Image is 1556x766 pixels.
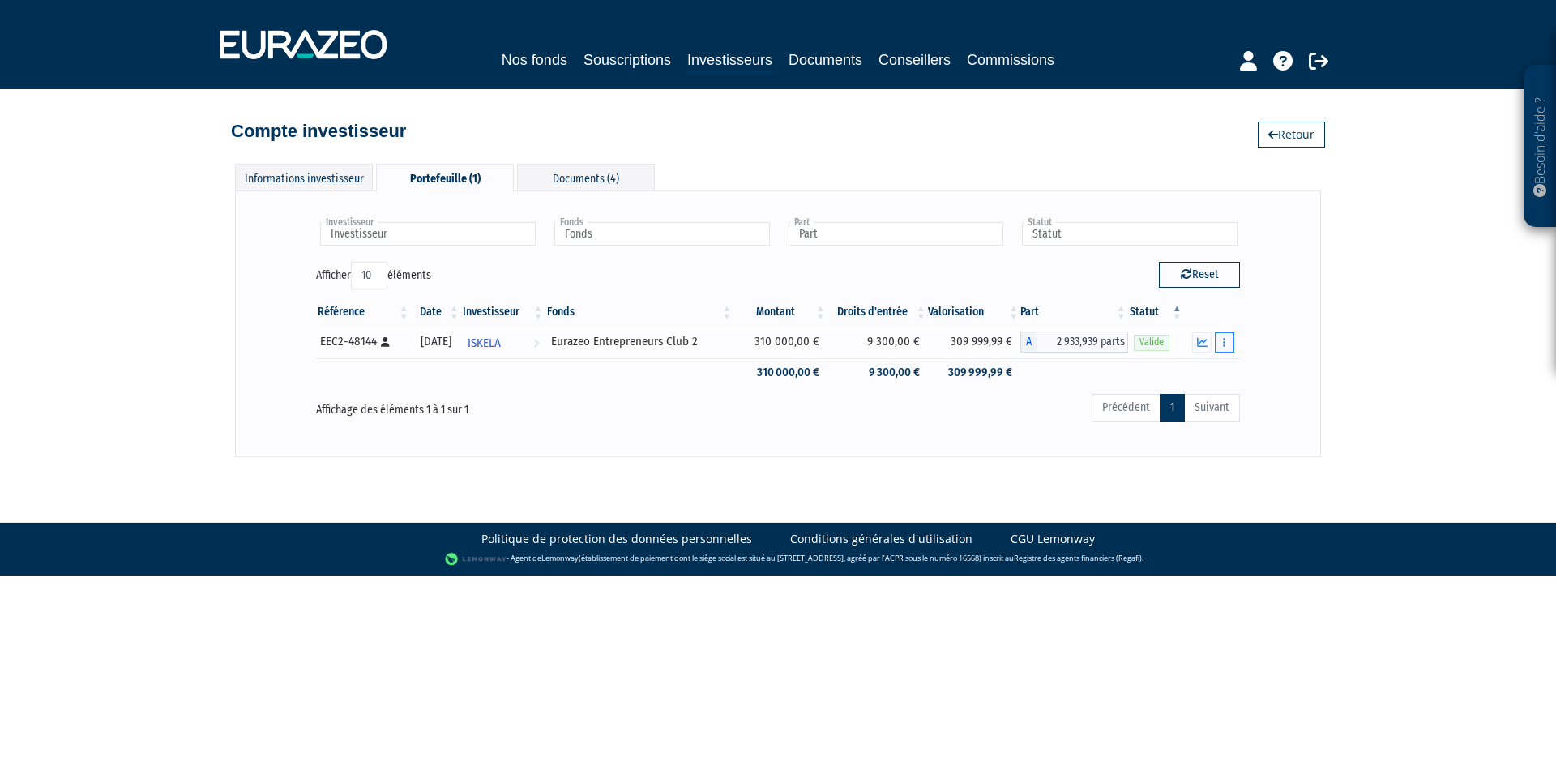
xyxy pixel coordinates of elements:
button: Reset [1159,262,1240,288]
select: Afficheréléments [351,262,387,289]
a: Politique de protection des données personnelles [481,531,752,547]
td: 9 300,00 € [827,358,928,387]
th: Statut : activer pour trier la colonne par ordre d&eacute;croissant [1128,298,1184,326]
span: Valide [1134,335,1169,350]
p: Besoin d'aide ? [1531,74,1550,220]
span: A [1020,332,1037,353]
th: Valorisation: activer pour trier la colonne par ordre croissant [928,298,1020,326]
a: Investisseurs [687,49,772,74]
td: 310 000,00 € [733,358,827,387]
a: Commissions [967,49,1054,71]
a: CGU Lemonway [1011,531,1095,547]
td: 309 999,99 € [928,358,1020,387]
div: A - Eurazeo Entrepreneurs Club 2 [1020,332,1127,353]
a: Registre des agents financiers (Regafi) [1014,553,1142,563]
a: Nos fonds [502,49,567,71]
th: Part: activer pour trier la colonne par ordre croissant [1020,298,1127,326]
i: [Français] Personne physique [381,337,390,347]
div: Portefeuille (1) [376,164,514,191]
div: Eurazeo Entrepreneurs Club 2 [551,333,729,350]
i: Voir l'investisseur [533,328,539,358]
label: Afficher éléments [316,262,431,289]
div: EEC2-48144 [320,333,405,350]
th: Référence : activer pour trier la colonne par ordre croissant [316,298,411,326]
th: Investisseur: activer pour trier la colonne par ordre croissant [461,298,545,326]
span: 2 933,939 parts [1037,332,1127,353]
td: 309 999,99 € [928,326,1020,358]
th: Fonds: activer pour trier la colonne par ordre croissant [545,298,734,326]
a: 1 [1160,394,1185,422]
th: Droits d'entrée: activer pour trier la colonne par ordre croissant [827,298,928,326]
div: [DATE] [417,333,455,350]
th: Montant: activer pour trier la colonne par ordre croissant [733,298,827,326]
a: Conseillers [878,49,951,71]
a: Retour [1258,122,1325,148]
a: ISKELA [461,326,545,358]
img: 1732889491-logotype_eurazeo_blanc_rvb.png [220,30,387,59]
a: Documents [789,49,862,71]
h4: Compte investisseur [231,122,406,141]
a: Lemonway [541,553,579,563]
div: Informations investisseur [235,164,373,190]
span: ISKELA [468,328,501,358]
a: Souscriptions [583,49,671,71]
img: logo-lemonway.png [445,551,507,567]
div: - Agent de (établissement de paiement dont le siège social est situé au [STREET_ADDRESS], agréé p... [16,551,1540,567]
th: Date: activer pour trier la colonne par ordre croissant [411,298,461,326]
td: 9 300,00 € [827,326,928,358]
div: Affichage des éléments 1 à 1 sur 1 [316,392,687,418]
a: Conditions générales d'utilisation [790,531,972,547]
div: Documents (4) [517,164,655,190]
td: 310 000,00 € [733,326,827,358]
